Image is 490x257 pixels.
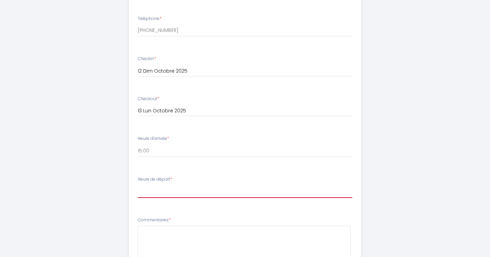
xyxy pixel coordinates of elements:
label: Heure d'arrivée [138,135,169,142]
label: Checkin [138,56,156,62]
label: Heure de départ [138,176,172,183]
label: Commentaires [138,217,171,223]
label: Téléphone [138,16,162,22]
label: Checkout [138,96,159,102]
